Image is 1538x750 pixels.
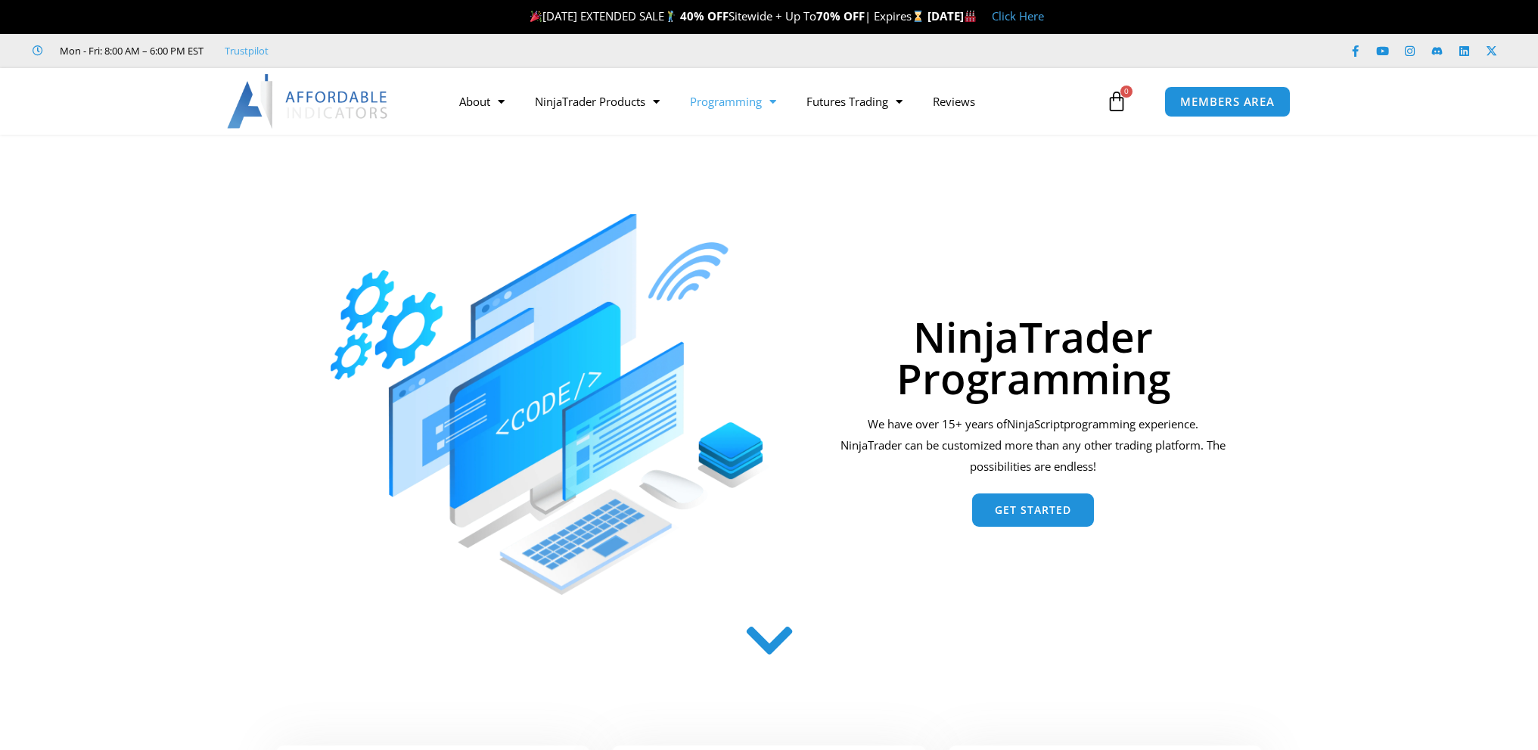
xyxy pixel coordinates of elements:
span: [DATE] EXTENDED SALE Sitewide + Up To | Expires [527,8,927,23]
img: 🏌️‍♂️ [665,11,676,22]
span: programming experience. NinjaTrader can be customized more than any other trading platform. The p... [840,416,1226,474]
span: Mon - Fri: 8:00 AM – 6:00 PM EST [56,42,204,60]
span: Get Started [995,505,1071,515]
a: Get Started [972,493,1094,527]
h1: NinjaTrader Programming [836,316,1230,399]
a: NinjaTrader Products [520,84,675,119]
strong: [DATE] [927,8,977,23]
a: MEMBERS AREA [1164,86,1291,117]
div: We have over 15+ years of [836,414,1230,478]
a: Programming [675,84,791,119]
img: 🎉 [530,11,542,22]
nav: Menu [444,84,1102,119]
a: About [444,84,520,119]
a: Futures Trading [791,84,918,119]
img: LogoAI | Affordable Indicators – NinjaTrader [227,74,390,129]
span: 0 [1120,86,1133,98]
a: Trustpilot [225,42,269,60]
a: Click Here [992,8,1044,23]
strong: 40% OFF [680,8,729,23]
span: NinjaScript [1007,416,1064,431]
span: MEMBERS AREA [1180,96,1275,107]
strong: 70% OFF [816,8,865,23]
a: Reviews [918,84,990,119]
img: programming 1 | Affordable Indicators – NinjaTrader [331,214,769,595]
img: 🏭 [965,11,976,22]
img: ⌛ [912,11,924,22]
a: 0 [1083,79,1150,123]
